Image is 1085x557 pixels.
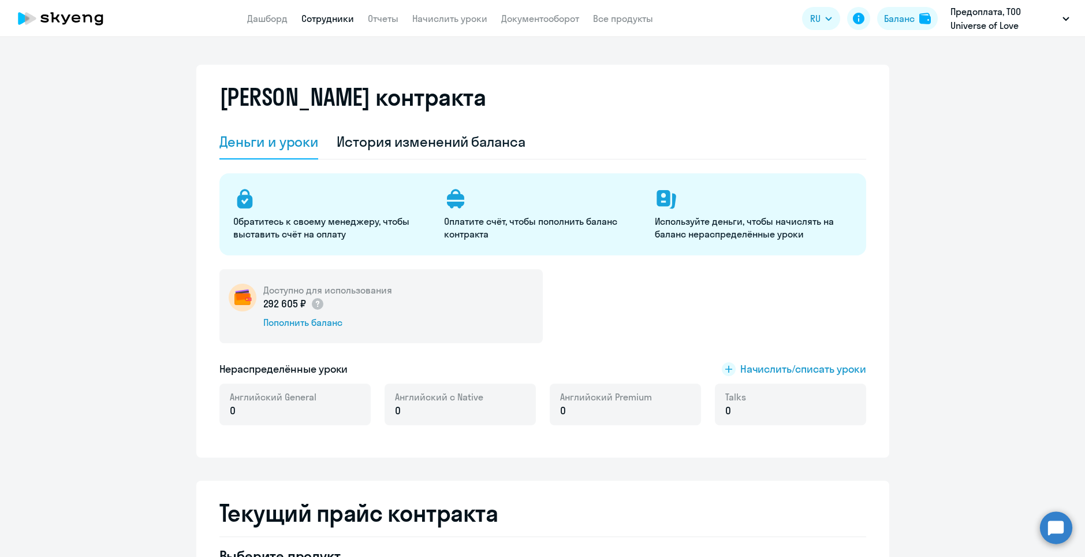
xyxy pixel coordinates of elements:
[802,7,840,30] button: RU
[219,499,866,527] h2: Текущий прайс контракта
[560,403,566,418] span: 0
[301,13,354,24] a: Сотрудники
[725,403,731,418] span: 0
[230,403,236,418] span: 0
[219,132,319,151] div: Деньги и уроки
[655,215,852,240] p: Используйте деньги, чтобы начислять на баланс нераспределённые уроки
[395,403,401,418] span: 0
[247,13,288,24] a: Дашборд
[593,13,653,24] a: Все продукты
[263,316,392,329] div: Пополнить баланс
[263,284,392,296] h5: Доступно для использования
[560,391,652,403] span: Английский Premium
[233,215,430,240] p: Обратитесь к своему менеджеру, чтобы выставить счёт на оплату
[229,284,256,311] img: wallet-circle.png
[444,215,641,240] p: Оплатите счёт, чтобы пополнить баланс контракта
[219,83,486,111] h2: [PERSON_NAME] контракта
[337,132,525,151] div: История изменений баланса
[395,391,483,403] span: Английский с Native
[877,7,938,30] button: Балансbalance
[368,13,398,24] a: Отчеты
[230,391,316,403] span: Английский General
[945,5,1075,32] button: Предоплата, ТОО Universe of Love (Универсе оф лове)
[219,362,348,377] h5: Нераспределённые уроки
[725,391,746,403] span: Talks
[501,13,579,24] a: Документооборот
[740,362,866,377] span: Начислить/списать уроки
[884,12,915,25] div: Баланс
[810,12,821,25] span: RU
[919,13,931,24] img: balance
[263,296,325,311] p: 292 605 ₽
[412,13,487,24] a: Начислить уроки
[950,5,1058,32] p: Предоплата, ТОО Universe of Love (Универсе оф лове)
